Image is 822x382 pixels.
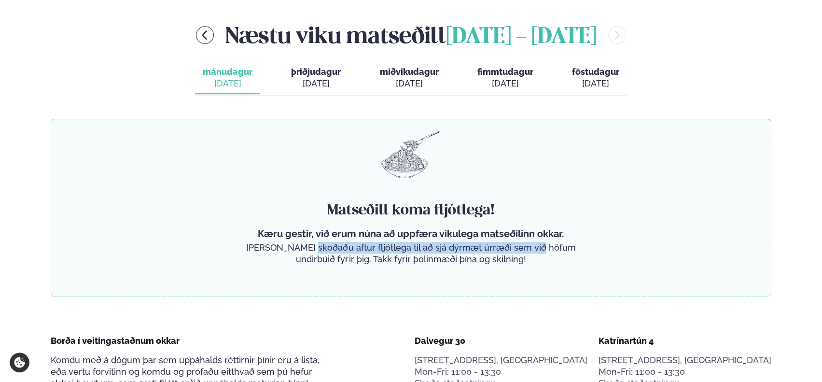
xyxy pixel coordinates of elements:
[477,67,533,77] span: fimmtudagur
[196,26,214,44] button: menu-btn-left
[51,336,180,346] span: Borða í veitingastaðnum okkar
[242,228,579,240] p: Kæru gestir, við erum núna að uppfæra vikulega matseðilinn okkar.
[283,62,348,94] button: þriðjudagur [DATE]
[10,353,29,372] a: Cookie settings
[195,62,260,94] button: mánudagur [DATE]
[599,366,771,378] div: Mon-Fri: 11:00 - 13:30
[599,354,771,366] p: [STREET_ADDRESS], [GEOGRAPHIC_DATA]
[242,242,579,265] p: [PERSON_NAME] skoðaðu aftur fljótlega til að sjá dýrmæt úrræði sem við höfum undirbúið fyrir þig....
[571,78,619,89] div: [DATE]
[291,78,341,89] div: [DATE]
[291,67,341,77] span: þriðjudagur
[564,62,627,94] button: föstudagur [DATE]
[225,19,597,51] h2: Næstu viku matseðill
[446,27,597,48] span: [DATE] - [DATE]
[469,62,541,94] button: fimmtudagur [DATE]
[415,335,587,347] div: Dalvegur 30
[599,335,771,347] div: Katrínartún 4
[415,354,587,366] p: [STREET_ADDRESS], [GEOGRAPHIC_DATA]
[372,62,446,94] button: miðvikudagur [DATE]
[415,366,587,378] div: Mon-Fri: 11:00 - 13:30
[242,201,579,220] h4: Matseðill koma fljótlega!
[608,26,626,44] button: menu-btn-right
[203,67,252,77] span: mánudagur
[477,78,533,89] div: [DATE]
[379,78,438,89] div: [DATE]
[571,67,619,77] span: föstudagur
[379,67,438,77] span: miðvikudagur
[381,131,440,178] img: pasta
[203,78,252,89] div: [DATE]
